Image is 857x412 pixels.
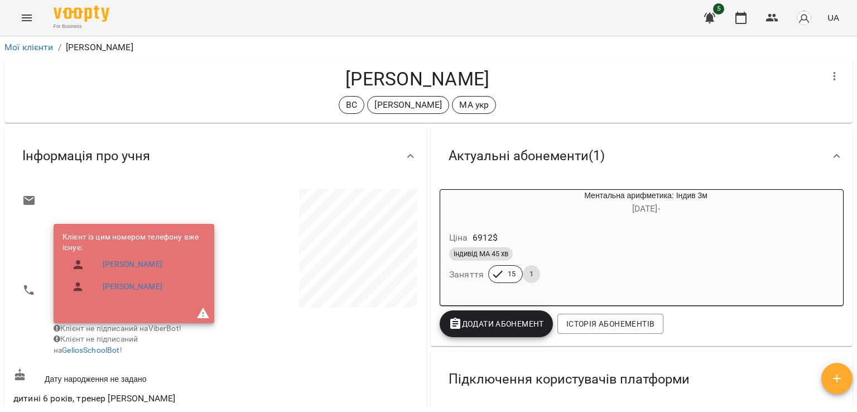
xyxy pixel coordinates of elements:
span: Клієнт не підписаний на ! [54,334,138,354]
nav: breadcrumb [4,41,853,54]
span: 15 [501,269,522,279]
span: 1 [523,269,540,279]
span: Підключення користувачів платформи [449,371,690,388]
div: Актуальні абонементи(1) [431,127,853,185]
p: [PERSON_NAME] [66,41,133,54]
div: Ментальна арифметика: Індив 3м [440,190,494,217]
p: МА укр [459,98,489,112]
span: UA [827,12,839,23]
button: Історія абонементів [557,314,663,334]
a: GeliosSchoolBot [62,346,119,354]
a: [PERSON_NAME] [103,259,162,270]
div: Підключення користувачів платформи [431,351,853,408]
div: Дату народження не задано [11,366,215,387]
span: Додати Абонемент [449,317,544,330]
button: UA [823,7,844,28]
span: індивід МА 45 хв [449,249,513,259]
button: Ментальна арифметика: Індив 3м[DATE]- Ціна6912$індивід МА 45 хвЗаняття151 [440,190,798,296]
ul: Клієнт із цим номером телефону вже існує: [62,232,205,302]
button: Додати Абонемент [440,310,553,337]
a: Мої клієнти [4,42,54,52]
div: [PERSON_NAME] [367,96,449,114]
div: Інформація про учня [4,127,426,185]
p: ВС [346,98,357,112]
span: Інформація про учня [22,147,150,165]
span: [DATE] - [632,203,660,214]
li: / [58,41,61,54]
h4: [PERSON_NAME] [13,68,821,90]
h6: Заняття [449,267,484,282]
span: Історія абонементів [566,317,654,330]
span: Клієнт не підписаний на ViberBot! [54,324,181,333]
span: Актуальні абонементи ( 1 ) [449,147,605,165]
span: дитині 6 років, тренер [PERSON_NAME] [13,393,175,404]
img: Voopty Logo [54,6,109,22]
span: 5 [713,3,724,15]
p: 6912 $ [473,231,498,245]
p: [PERSON_NAME] [374,98,442,112]
button: Menu [13,4,40,31]
div: МА укр [452,96,496,114]
h6: Ціна [449,230,468,246]
a: [PERSON_NAME] [103,281,162,293]
div: ВС [339,96,364,114]
span: For Business [54,23,109,30]
div: Ментальна арифметика: Індив 3м [494,190,798,217]
img: avatar_s.png [796,10,812,26]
